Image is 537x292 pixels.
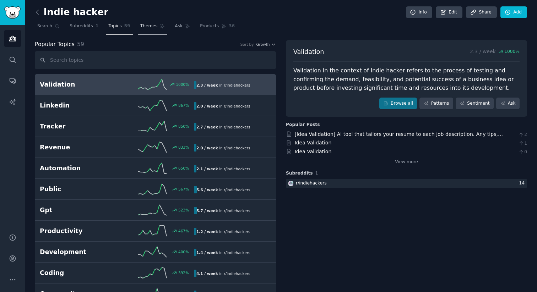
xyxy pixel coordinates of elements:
span: Subreddits [286,170,313,177]
div: 833 % [178,145,189,150]
input: Search topics [35,51,276,69]
img: GummySearch logo [4,6,21,19]
a: Automation650%2.1 / weekin r/indiehackers [35,158,276,179]
b: 2.0 / week [196,146,218,150]
a: Tracker850%2.7 / weekin r/indiehackers [35,116,276,137]
h2: Development [40,248,117,257]
b: 5.7 / week [196,209,218,213]
div: in [194,81,253,89]
a: Edit [436,6,462,18]
div: in [194,270,253,277]
h2: Public [40,185,117,194]
span: Growth [256,42,270,47]
b: 2.3 / week [196,83,218,87]
span: r/ indiehackers [224,209,250,213]
span: r/ indiehackers [224,146,250,150]
a: Themes [138,21,168,35]
span: 2 [518,132,527,138]
h2: Indie hacker [35,7,108,18]
a: View more [395,159,418,165]
b: 1.2 / week [196,230,218,234]
span: Validation [293,48,324,56]
span: r/ indiehackers [224,250,250,255]
a: Public567%5.6 / weekin r/indiehackers [35,179,276,200]
div: in [194,144,253,151]
a: Topics59 [106,21,132,35]
span: r/ indiehackers [224,230,250,234]
a: Idea Validation [295,140,332,145]
span: r/ indiehackers [224,188,250,192]
a: Patterns [419,98,453,110]
a: Linkedin867%2.0 / weekin r/indiehackers [35,95,276,116]
div: 850 % [178,124,189,129]
h2: Tracker [40,122,117,131]
h2: Linkedin [40,101,117,110]
span: Popular Topics [35,40,75,49]
span: Subreddits [70,23,93,29]
span: 59 [77,41,84,48]
div: in [194,102,253,110]
h2: Coding [40,269,117,277]
span: 36 [229,23,235,29]
b: 2.1 / week [196,167,218,171]
span: Topics [108,23,121,29]
div: 650 % [178,166,189,171]
div: 467 % [178,228,189,233]
div: in [194,123,253,131]
span: Search [37,23,52,29]
a: [Idea Validation] AI tool that tailors your resume to each job description. Any tips, suggestions? [295,131,503,144]
b: 2.0 / week [196,104,218,108]
div: 14 [519,180,527,187]
b: 1.4 / week [196,250,218,255]
a: Revenue833%2.0 / weekin r/indiehackers [35,137,276,158]
span: r/ indiehackers [224,271,250,276]
h2: Revenue [40,143,117,152]
div: r/ indiehackers [296,180,327,187]
div: in [194,249,253,256]
span: 0 [518,149,527,155]
div: 867 % [178,103,189,108]
b: 4.1 / week [196,271,218,276]
h2: Productivity [40,227,117,236]
a: Idea Validation [295,149,332,154]
h2: Automation [40,164,117,173]
a: Subreddits1 [67,21,101,35]
span: Themes [140,23,158,29]
span: 1 [315,171,318,176]
div: Sort by [240,42,254,47]
a: indiehackersr/indiehackers14 [286,179,527,188]
div: in [194,228,253,235]
div: 567 % [178,187,189,192]
span: r/ indiehackers [224,104,250,108]
span: r/ indiehackers [224,83,250,87]
div: 523 % [178,208,189,213]
span: 1 [518,141,527,147]
span: r/ indiehackers [224,125,250,129]
a: Info [406,6,432,18]
span: r/ indiehackers [224,167,250,171]
b: 5.6 / week [196,188,218,192]
div: 400 % [178,249,189,254]
h2: Gpt [40,206,117,215]
a: Development400%1.4 / weekin r/indiehackers [35,242,276,263]
a: Coding392%4.1 / weekin r/indiehackers [35,263,276,283]
b: 2.7 / week [196,125,218,129]
button: Growth [256,42,276,47]
div: 1000 % [176,82,189,87]
a: Gpt523%5.7 / weekin r/indiehackers [35,200,276,221]
p: 2.3 / week [470,48,520,56]
a: Ask [496,98,520,110]
h2: Validation [40,80,117,89]
div: in [194,186,253,193]
a: Search [35,21,62,35]
a: Products36 [197,21,237,35]
span: 1000 % [504,49,520,55]
a: Add [500,6,527,18]
a: Productivity467%1.2 / weekin r/indiehackers [35,221,276,242]
span: 59 [124,23,130,29]
div: Validation in the context of Indie hacker refers to the process of testing and confirming the dem... [293,66,520,93]
a: Validation1000%2.3 / weekin r/indiehackers [35,74,276,95]
img: indiehackers [288,181,293,186]
a: Sentiment [456,98,494,110]
a: Share [466,6,497,18]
